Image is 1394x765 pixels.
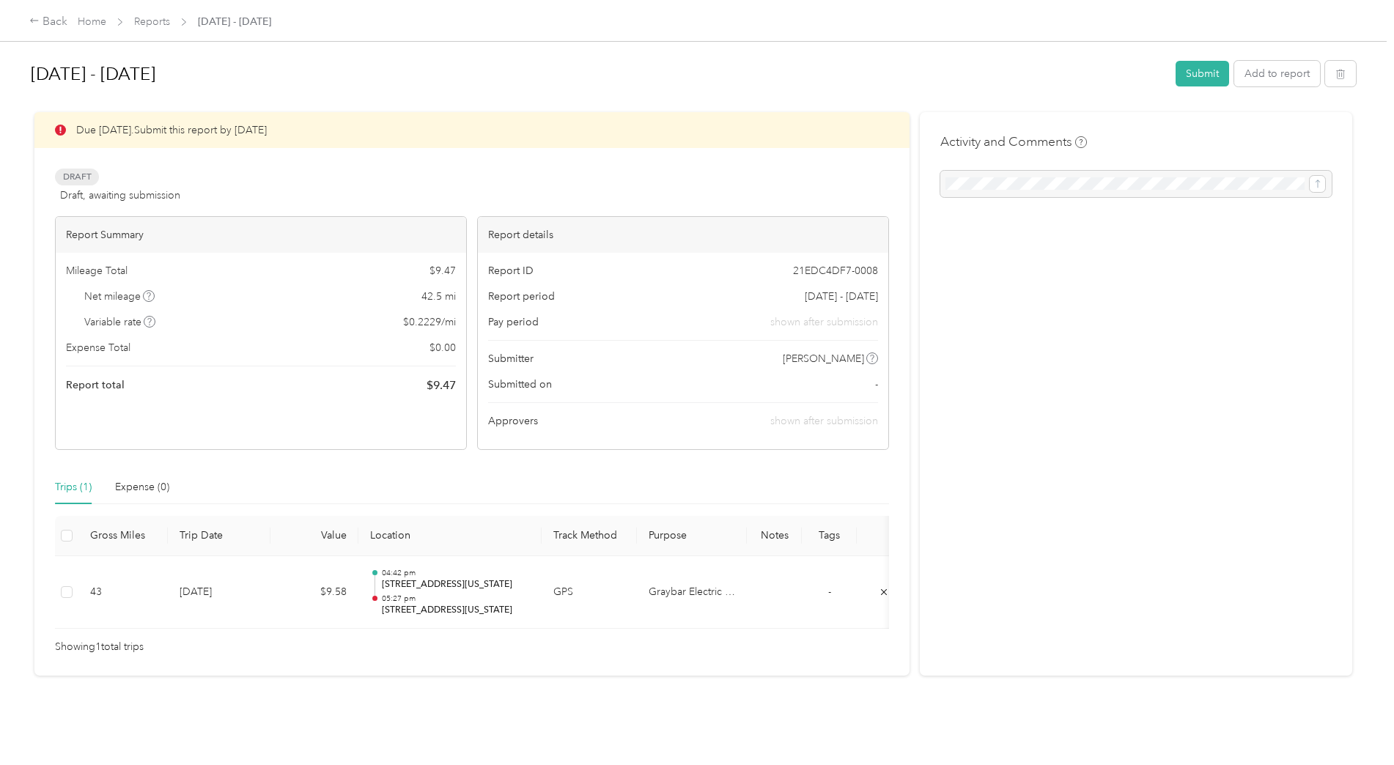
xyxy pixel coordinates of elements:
th: Track Method [542,516,637,556]
span: $ 9.47 [427,377,456,394]
td: 43 [78,556,168,629]
td: [DATE] [168,556,270,629]
span: [DATE] - [DATE] [198,14,271,29]
div: Expense (0) [115,479,169,495]
span: 21EDC4DF7-0008 [793,263,878,278]
p: [STREET_ADDRESS][US_STATE] [382,604,530,617]
td: Graybar Electric Company, Inc [637,556,747,629]
h1: Aug 1 - 31, 2025 [31,56,1165,92]
span: $ 0.00 [429,340,456,355]
a: Reports [134,15,170,28]
span: shown after submission [770,314,878,330]
span: Report period [488,289,555,304]
iframe: Everlance-gr Chat Button Frame [1312,683,1394,765]
div: Report Summary [56,217,466,253]
th: Value [270,516,358,556]
p: [STREET_ADDRESS][US_STATE] [382,578,530,591]
div: Back [29,13,67,31]
div: Due [DATE]. Submit this report by [DATE] [34,112,910,148]
span: Submitted on [488,377,552,392]
th: Location [358,516,542,556]
span: Net mileage [84,289,155,304]
span: Submitter [488,351,534,366]
th: Trip Date [168,516,270,556]
span: Expense Total [66,340,130,355]
div: Trips (1) [55,479,92,495]
p: 05:27 pm [382,594,530,604]
span: - [828,585,831,598]
span: Pay period [488,314,539,330]
td: GPS [542,556,637,629]
th: Gross Miles [78,516,168,556]
th: Tags [802,516,857,556]
span: Draft, awaiting submission [60,188,180,203]
span: Draft [55,169,99,185]
span: Report total [66,377,125,393]
p: 04:42 pm [382,568,530,578]
td: $9.58 [270,556,358,629]
button: Submit [1176,61,1229,86]
span: Approvers [488,413,538,429]
span: Variable rate [84,314,156,330]
span: [DATE] - [DATE] [805,289,878,304]
span: Showing 1 total trips [55,639,144,655]
span: $ 9.47 [429,263,456,278]
span: Report ID [488,263,534,278]
div: Report details [478,217,888,253]
button: Add to report [1234,61,1320,86]
span: $ 0.2229 / mi [403,314,456,330]
span: [PERSON_NAME] [783,351,864,366]
span: 42.5 mi [421,289,456,304]
h4: Activity and Comments [940,133,1087,151]
a: Home [78,15,106,28]
span: - [875,377,878,392]
span: shown after submission [770,415,878,427]
th: Notes [747,516,802,556]
span: Mileage Total [66,263,128,278]
th: Purpose [637,516,747,556]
